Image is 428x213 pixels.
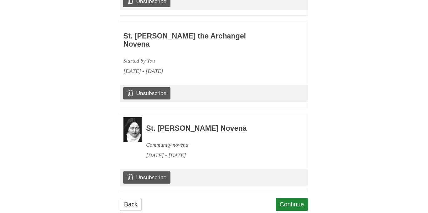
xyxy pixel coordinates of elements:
a: Unsubscribe [123,171,170,183]
h3: St. [PERSON_NAME] the Archangel Novena [123,32,268,48]
div: [DATE] - [DATE] [146,150,291,160]
a: Continue [276,198,308,211]
a: Unsubscribe [123,87,170,99]
div: Started by You [123,56,268,66]
div: Community novena [146,140,291,150]
h3: St. [PERSON_NAME] Novena [146,124,291,133]
a: Back [120,198,142,211]
div: [DATE] - [DATE] [123,66,268,76]
img: Novena image [123,117,142,142]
